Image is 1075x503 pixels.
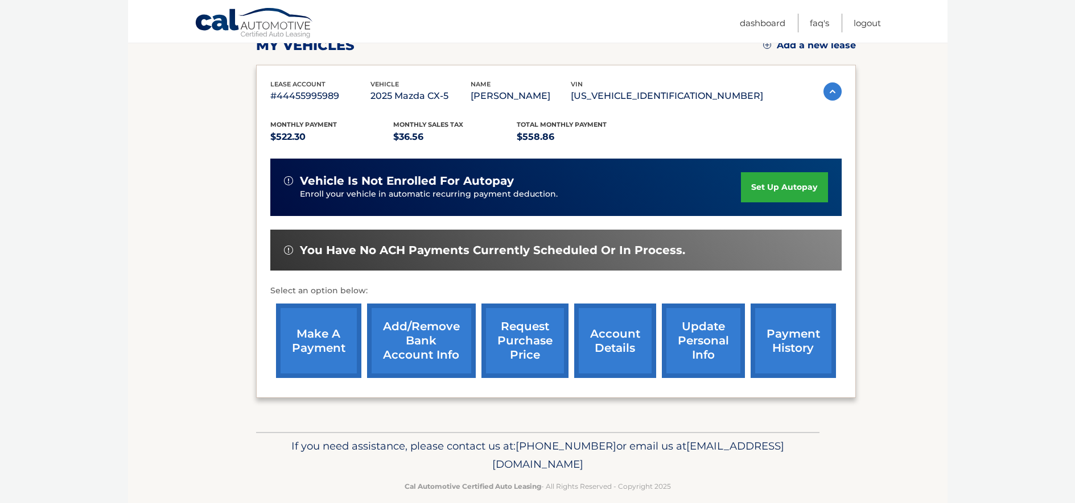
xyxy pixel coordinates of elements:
p: $558.86 [517,129,640,145]
p: #44455995989 [270,88,370,104]
span: [EMAIL_ADDRESS][DOMAIN_NAME] [492,439,784,471]
span: name [471,80,491,88]
a: account details [574,304,656,378]
span: vehicle [370,80,399,88]
a: update personal info [662,304,745,378]
h2: my vehicles [256,37,355,54]
p: [US_VEHICLE_IDENTIFICATION_NUMBER] [571,88,763,104]
p: Enroll your vehicle in automatic recurring payment deduction. [300,188,742,201]
img: accordion-active.svg [823,82,842,101]
a: FAQ's [810,14,829,32]
span: lease account [270,80,326,88]
p: [PERSON_NAME] [471,88,571,104]
p: - All Rights Reserved - Copyright 2025 [263,480,812,492]
img: add.svg [763,41,771,49]
p: 2025 Mazda CX-5 [370,88,471,104]
a: set up autopay [741,172,827,202]
a: Cal Automotive [195,7,314,40]
a: Dashboard [740,14,785,32]
p: $522.30 [270,129,394,145]
p: If you need assistance, please contact us at: or email us at [263,437,812,473]
strong: Cal Automotive Certified Auto Leasing [405,482,541,490]
a: payment history [751,304,836,378]
span: [PHONE_NUMBER] [516,439,616,452]
img: alert-white.svg [284,246,293,255]
span: Monthly Payment [270,120,337,128]
a: Add a new lease [763,40,856,51]
span: Total Monthly Payment [517,120,607,128]
span: Monthly sales Tax [393,120,463,128]
a: Add/Remove bank account info [367,304,476,378]
span: vin [571,80,583,88]
span: You have no ACH payments currently scheduled or in process. [300,243,685,257]
p: Select an option below: [270,284,842,298]
a: Logout [854,14,881,32]
a: make a payment [276,304,361,378]
p: $36.56 [393,129,517,145]
img: alert-white.svg [284,176,293,185]
span: vehicle is not enrolled for autopay [300,174,514,188]
a: request purchase price [481,304,569,378]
